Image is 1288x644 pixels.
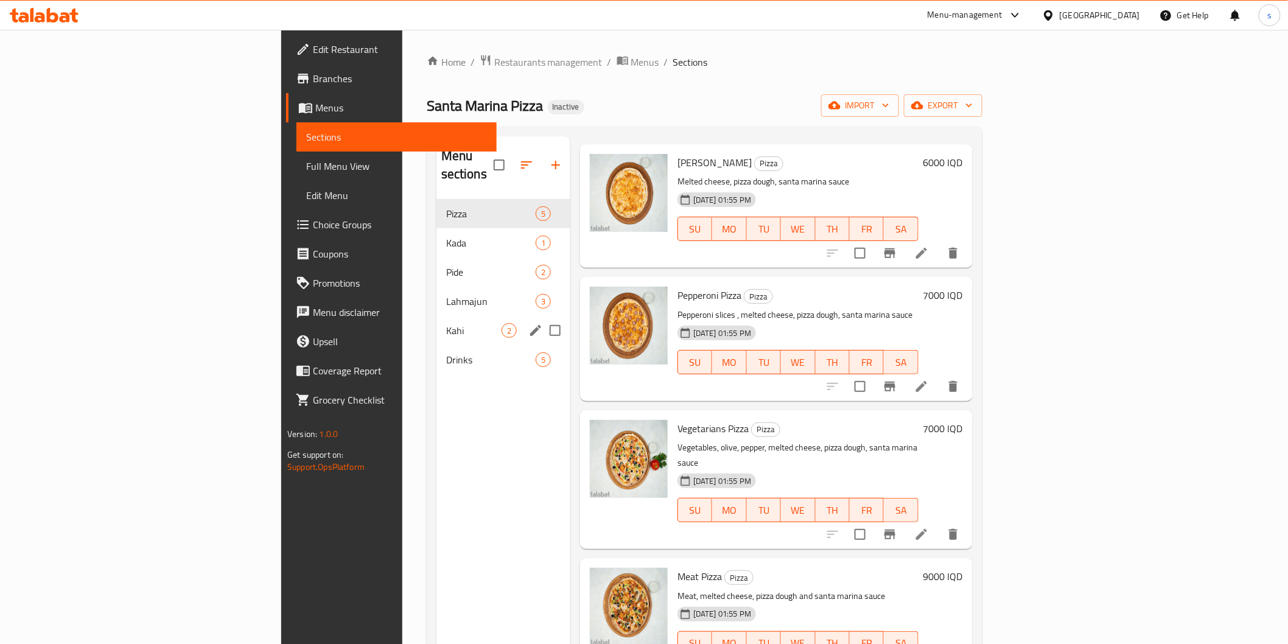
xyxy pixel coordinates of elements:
span: Sections [306,130,486,144]
span: FR [855,354,879,371]
a: Full Menu View [296,152,496,181]
span: TH [821,354,845,371]
span: Get support on: [287,447,343,463]
span: Santa Marina Pizza [427,92,543,119]
span: Edit Restaurant [313,42,486,57]
span: MO [717,354,741,371]
div: items [536,236,551,250]
button: FR [850,217,884,241]
span: TU [752,502,776,519]
a: Edit menu item [914,527,929,542]
nav: breadcrumb [427,54,982,70]
button: export [904,94,982,117]
button: edit [527,321,545,340]
p: Meat, melted cheese, pizza dough and santa marina sauce [677,589,919,604]
span: 2 [502,325,516,337]
span: Select all sections [486,152,512,178]
a: Upsell [286,327,496,356]
span: Menus [315,100,486,115]
h6: 7000 IQD [923,420,963,437]
span: 2 [536,267,550,278]
span: Kada [446,236,536,250]
p: Melted cheese, pizza dough, santa marina sauce [677,174,919,189]
span: Promotions [313,276,486,290]
span: Version: [287,426,317,442]
button: FR [850,350,884,374]
span: Coupons [313,247,486,261]
button: SA [884,350,918,374]
button: TU [747,217,781,241]
span: [PERSON_NAME] [677,153,752,172]
button: TU [747,498,781,522]
div: Drinks5 [436,345,570,374]
nav: Menu sections [436,194,570,379]
span: Sections [673,55,708,69]
span: Kahi [446,323,502,338]
span: [DATE] 01:55 PM [688,327,756,339]
div: items [536,265,551,279]
button: delete [939,520,968,549]
div: Pizza [744,289,773,304]
button: Branch-specific-item [875,372,905,401]
span: FR [855,502,879,519]
a: Branches [286,64,496,93]
span: Select to update [847,374,873,399]
div: items [536,294,551,309]
div: [GEOGRAPHIC_DATA] [1060,9,1140,22]
span: Pizza [752,422,780,436]
span: 1.0.0 [320,426,338,442]
a: Edit Restaurant [286,35,496,64]
span: FR [855,220,879,238]
a: Coverage Report [286,356,496,385]
button: TH [816,498,850,522]
span: 5 [536,208,550,220]
button: Branch-specific-item [875,239,905,268]
a: Menu disclaimer [286,298,496,327]
button: SA [884,217,918,241]
button: SU [677,217,712,241]
span: 1 [536,237,550,249]
button: SU [677,498,712,522]
li: / [664,55,668,69]
div: Drinks [446,352,536,367]
a: Support.OpsPlatform [287,459,365,475]
a: Menus [286,93,496,122]
span: Pizza [725,571,753,585]
span: Pizza [446,206,536,221]
a: Grocery Checklist [286,385,496,415]
span: Edit Menu [306,188,486,203]
button: import [821,94,899,117]
p: Pepperoni slices , melted cheese, pizza dough, santa marina sauce [677,307,919,323]
span: Select to update [847,522,873,547]
a: Choice Groups [286,210,496,239]
span: 3 [536,296,550,307]
span: SA [889,502,913,519]
a: Edit menu item [914,246,929,261]
span: s [1267,9,1272,22]
span: Pepperoni Pizza [677,286,741,304]
span: Meat Pizza [677,567,722,586]
span: Sort sections [512,150,541,180]
span: [DATE] 01:55 PM [688,194,756,206]
div: Kahi2edit [436,316,570,345]
div: Pizza [751,422,780,437]
span: Choice Groups [313,217,486,232]
a: Coupons [286,239,496,268]
span: Select to update [847,240,873,266]
button: MO [712,350,746,374]
span: WE [786,220,810,238]
button: Branch-specific-item [875,520,905,549]
div: Pizza [724,570,754,585]
div: Inactive [548,100,584,114]
a: Sections [296,122,496,152]
span: MO [717,220,741,238]
span: Vegetarians Pizza [677,419,749,438]
button: TH [816,217,850,241]
span: Pizza [744,290,772,304]
span: Menus [631,55,659,69]
button: MO [712,498,746,522]
button: SU [677,350,712,374]
button: WE [781,498,815,522]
